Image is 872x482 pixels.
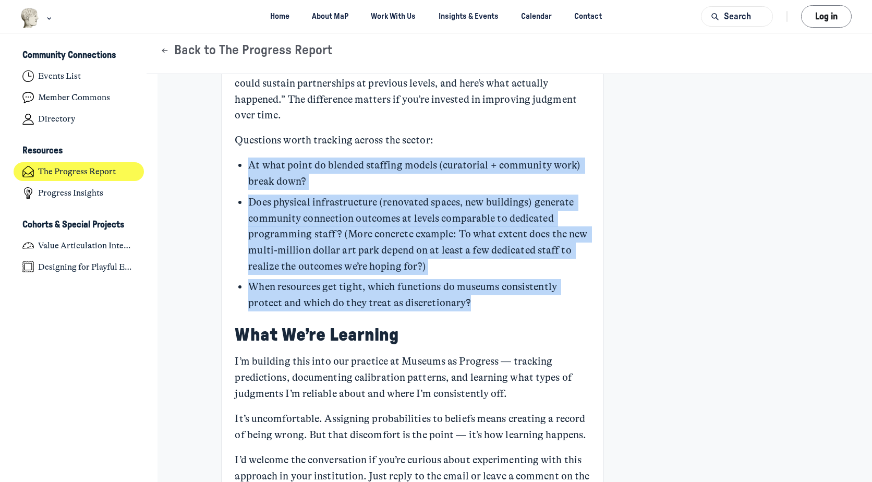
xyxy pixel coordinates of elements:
h3: Resources [22,146,63,156]
h4: The Progress Report [38,166,116,177]
a: Progress Insights [14,184,144,203]
a: Value Articulation Intensive (Cultural Leadership Lab) [14,236,144,255]
a: Home [261,7,299,26]
a: Contact [565,7,611,26]
p: When resources get tight, which functions do museums consistently protect and which do they treat... [248,279,590,311]
a: Events List [14,67,144,86]
h4: Directory [38,114,75,124]
h4: Member Commons [38,92,110,103]
button: Museums as Progress logo [20,7,54,29]
p: It’s uncomfortable. Assigning probabilities to beliefs means creating a record of being wrong. Bu... [235,411,590,443]
button: Search [701,6,773,27]
a: Member Commons [14,88,144,107]
p: Questions worth tracking across the sector: [235,132,590,149]
h4: Value Articulation Intensive (Cultural Leadership Lab) [38,240,135,251]
a: Calendar [512,7,561,26]
a: About MaP [303,7,358,26]
button: Back to The Progress Report [160,43,332,58]
button: ResourcesCollapse space [14,142,144,160]
h3: Community Connections [22,50,116,61]
p: I’m building this into our practice at Museums as Progress — tracking predictions, documenting ca... [235,354,590,402]
a: Designing for Playful Engagement [14,257,144,276]
button: Cohorts & Special ProjectsCollapse space [14,216,144,234]
p: Does physical infrastructure (renovated spaces, new buildings) generate community connection outc... [248,195,590,275]
h3: Cohorts & Special Projects [22,220,124,231]
h4: Progress Insights [38,188,103,198]
a: Directory [14,110,144,129]
button: Log in [801,5,852,28]
header: Page Header [147,33,872,74]
a: Work With Us [362,7,425,26]
a: The Progress Report [14,162,144,182]
a: Insights & Events [429,7,507,26]
h2: What We’re Learning [235,324,590,346]
h4: Designing for Playful Engagement [38,262,135,272]
p: At what point do blended staffing models (curatorial + community work) break down? [248,158,590,190]
h4: Events List [38,71,81,81]
button: Community ConnectionsCollapse space [14,47,144,65]
img: Museums as Progress logo [20,8,40,28]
